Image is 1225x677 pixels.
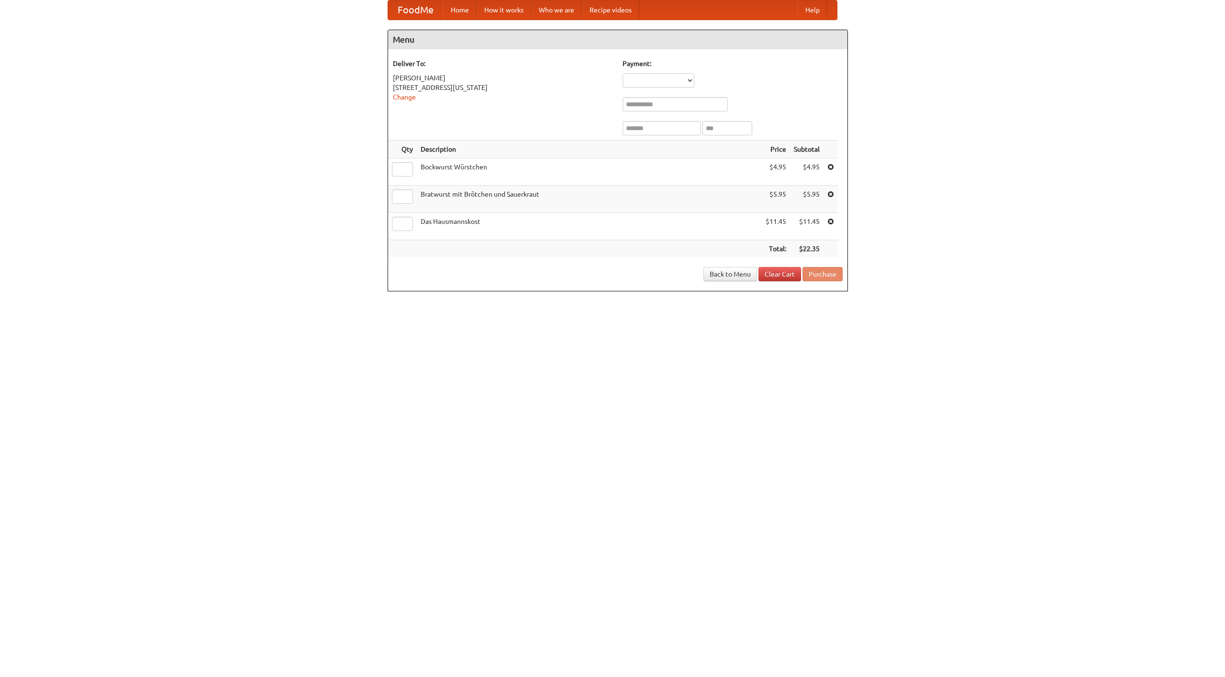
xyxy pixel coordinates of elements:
[762,158,790,186] td: $4.95
[790,213,824,240] td: $11.45
[798,0,827,20] a: Help
[393,73,613,83] div: [PERSON_NAME]
[393,83,613,92] div: [STREET_ADDRESS][US_STATE]
[762,186,790,213] td: $5.95
[417,186,762,213] td: Bratwurst mit Brötchen und Sauerkraut
[388,30,847,49] h4: Menu
[417,158,762,186] td: Bockwurst Würstchen
[417,213,762,240] td: Das Hausmannskost
[762,141,790,158] th: Price
[477,0,531,20] a: How it works
[531,0,582,20] a: Who we are
[790,158,824,186] td: $4.95
[790,186,824,213] td: $5.95
[623,59,843,68] h5: Payment:
[762,240,790,258] th: Total:
[758,267,801,281] a: Clear Cart
[582,0,639,20] a: Recipe videos
[443,0,477,20] a: Home
[417,141,762,158] th: Description
[393,93,416,101] a: Change
[388,0,443,20] a: FoodMe
[790,141,824,158] th: Subtotal
[393,59,613,68] h5: Deliver To:
[790,240,824,258] th: $22.35
[762,213,790,240] td: $11.45
[388,141,417,158] th: Qty
[703,267,757,281] a: Back to Menu
[802,267,843,281] button: Purchase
